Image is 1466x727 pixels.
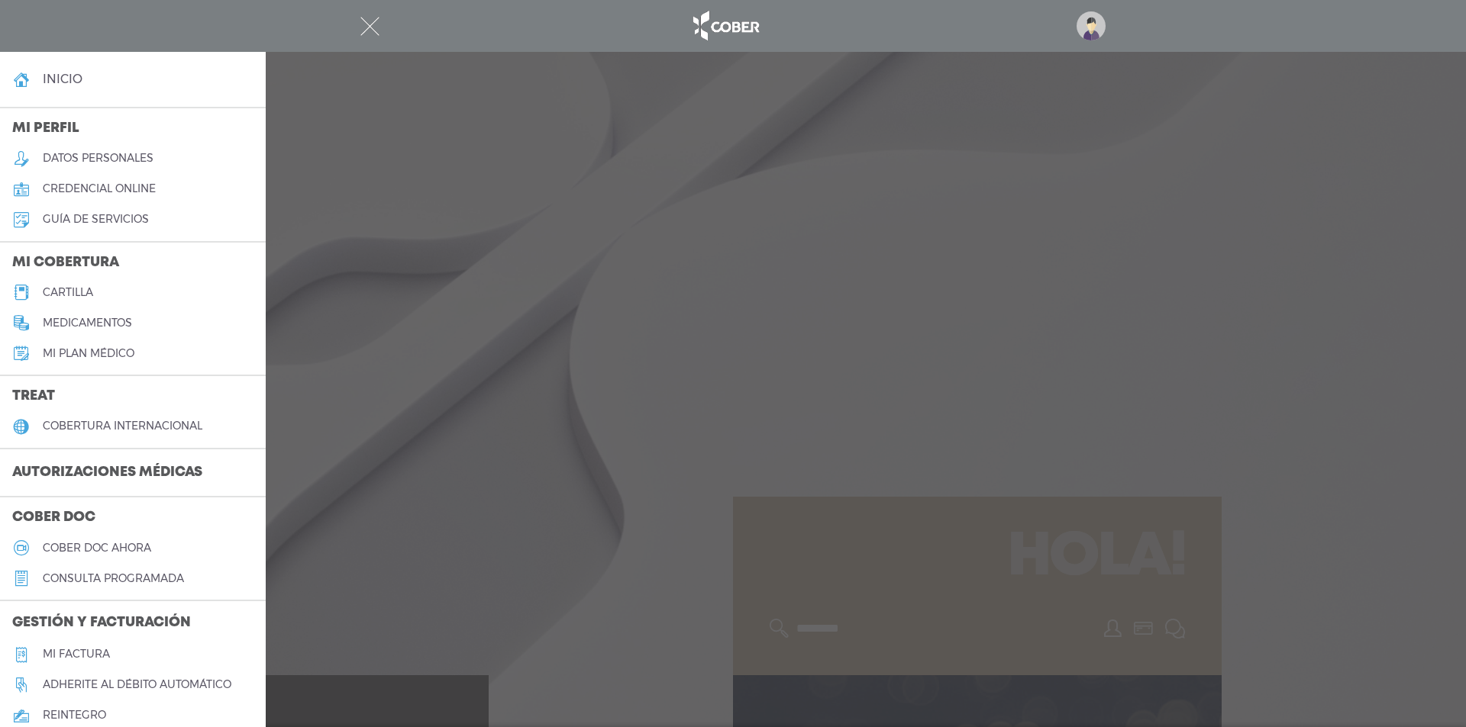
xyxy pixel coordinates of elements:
h4: inicio [43,72,82,86]
img: Cober_menu-close-white.svg [360,17,379,36]
h5: consulta programada [43,572,184,585]
img: profile-placeholder.svg [1077,11,1106,40]
h5: Cober doc ahora [43,542,151,555]
h5: Adherite al débito automático [43,678,231,691]
h5: credencial online [43,182,156,195]
h5: datos personales [43,152,153,165]
h5: guía de servicios [43,213,149,226]
h5: cartilla [43,286,93,299]
h5: cobertura internacional [43,420,202,433]
h5: medicamentos [43,317,132,330]
h5: Mi plan médico [43,347,134,360]
h5: reintegro [43,709,106,722]
img: logo_cober_home-white.png [685,8,765,44]
h5: Mi factura [43,648,110,661]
